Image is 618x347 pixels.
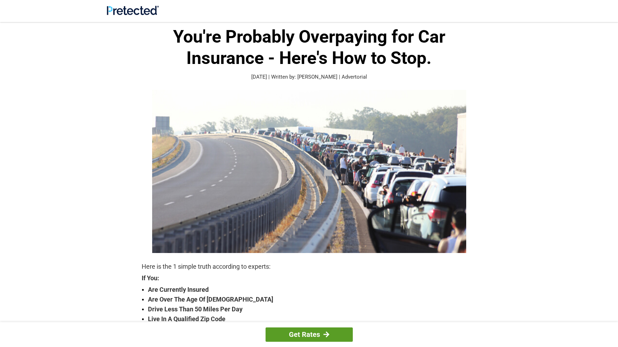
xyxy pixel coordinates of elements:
[142,262,477,272] p: Here is the 1 simple truth according to experts:
[107,6,159,15] img: Site Logo
[148,285,477,295] strong: Are Currently Insured
[148,295,477,304] strong: Are Over The Age Of [DEMOGRAPHIC_DATA]
[142,26,477,69] h1: You're Probably Overpaying for Car Insurance - Here's How to Stop.
[148,314,477,324] strong: Live In A Qualified Zip Code
[142,73,477,81] p: [DATE] | Written by: [PERSON_NAME] | Advertorial
[107,10,159,16] a: Site Logo
[142,275,477,281] strong: If You:
[148,304,477,314] strong: Drive Less Than 50 Miles Per Day
[266,327,353,342] a: Get Rates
